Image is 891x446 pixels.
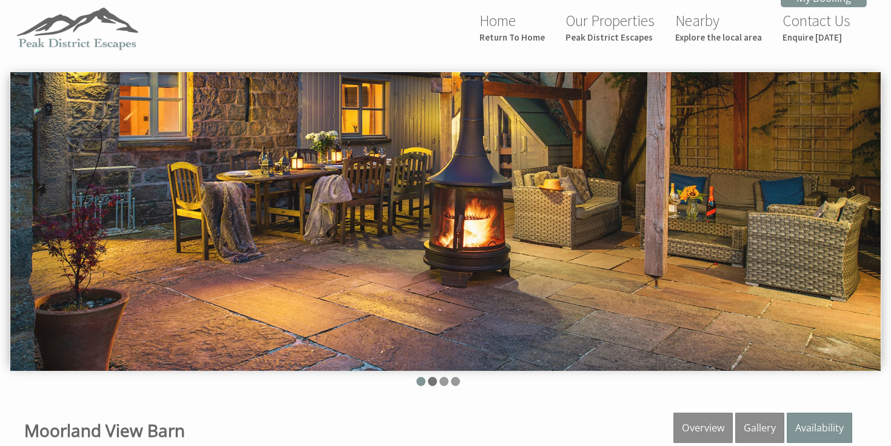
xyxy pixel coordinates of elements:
small: Return To Home [479,32,545,43]
img: Peak District Escapes [17,6,138,51]
a: HomeReturn To Home [479,11,545,43]
a: Our PropertiesPeak District Escapes [566,11,655,43]
small: Peak District Escapes [566,32,655,43]
a: Overview [673,413,733,443]
a: Availability [787,413,852,443]
a: Gallery [735,413,784,443]
a: Moorland View Barn [24,419,185,442]
a: Contact UsEnquire [DATE] [783,11,850,43]
a: NearbyExplore the local area [675,11,762,43]
small: Explore the local area [675,32,762,43]
small: Enquire [DATE] [783,32,850,43]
